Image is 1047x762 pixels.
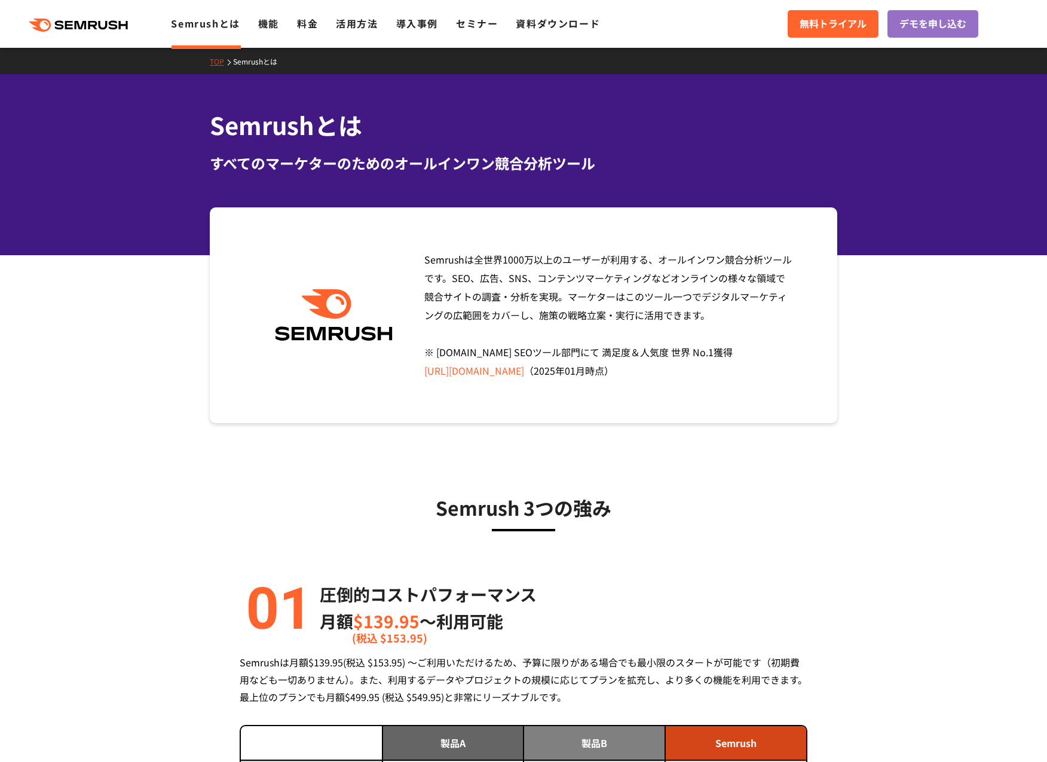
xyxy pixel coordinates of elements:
[382,726,524,760] td: 製品A
[800,16,867,32] span: 無料トライアル
[240,654,807,706] div: Semrushは月額$139.95(税込 $153.95) ～ご利用いただけるため、予算に限りがある場合でも最小限のスタートが可能です（初期費用なども一切ありません）。また、利用するデータやプロ...
[424,363,524,378] a: [URL][DOMAIN_NAME]
[240,581,311,635] img: alt
[320,608,537,635] p: 月額 〜利用可能
[171,16,240,30] a: Semrushとは
[258,16,279,30] a: 機能
[269,289,399,341] img: Semrush
[665,726,807,760] td: Semrush
[523,726,665,760] td: 製品B
[240,492,807,522] h3: Semrush 3つの強み
[210,108,837,143] h1: Semrushとは
[336,16,378,30] a: 活用方法
[210,56,233,66] a: TOP
[424,252,792,378] span: Semrushは全世界1000万以上のユーザーが利用する、オールインワン競合分析ツールです。SEO、広告、SNS、コンテンツマーケティングなどオンラインの様々な領域で競合サイトの調査・分析を実現...
[887,10,978,38] a: デモを申し込む
[396,16,438,30] a: 導入事例
[233,56,286,66] a: Semrushとは
[899,16,966,32] span: デモを申し込む
[353,609,420,633] span: $139.95
[210,152,837,174] div: すべてのマーケターのためのオールインワン競合分析ツール
[320,581,537,608] p: 圧倒的コストパフォーマンス
[352,625,427,651] span: (税込 $153.95)
[297,16,318,30] a: 料金
[456,16,498,30] a: セミナー
[788,10,878,38] a: 無料トライアル
[516,16,600,30] a: 資料ダウンロード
